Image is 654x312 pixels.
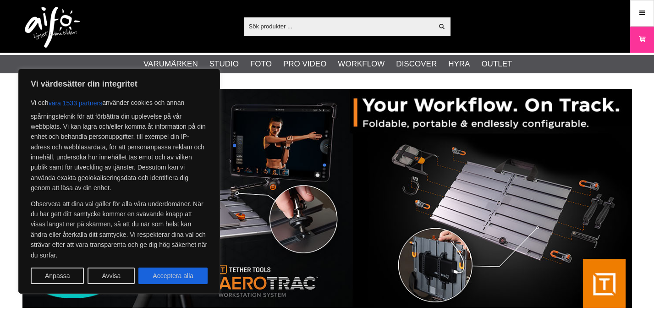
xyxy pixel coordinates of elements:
[250,58,272,70] a: Foto
[31,95,208,193] p: Vi och använder cookies och annan spårningsteknik för att förbättra din upplevelse på vår webbpla...
[338,58,385,70] a: Workflow
[31,199,208,260] p: Observera att dina val gäller för alla våra underdomäner. När du har gett ditt samtycke kommer en...
[481,58,512,70] a: Outlet
[88,268,135,284] button: Avvisa
[18,69,220,294] div: Vi värdesätter din integritet
[25,7,80,48] img: logo.png
[143,58,198,70] a: Varumärken
[448,58,470,70] a: Hyra
[209,58,239,70] a: Studio
[283,58,326,70] a: Pro Video
[244,19,434,33] input: Sök produkter ...
[31,268,84,284] button: Anpassa
[138,268,208,284] button: Acceptera alla
[22,89,632,308] img: Annons:007 banner-header-aerotrac-1390x500.jpg
[31,78,208,89] p: Vi värdesätter din integritet
[396,58,437,70] a: Discover
[49,95,103,111] button: våra 1533 partners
